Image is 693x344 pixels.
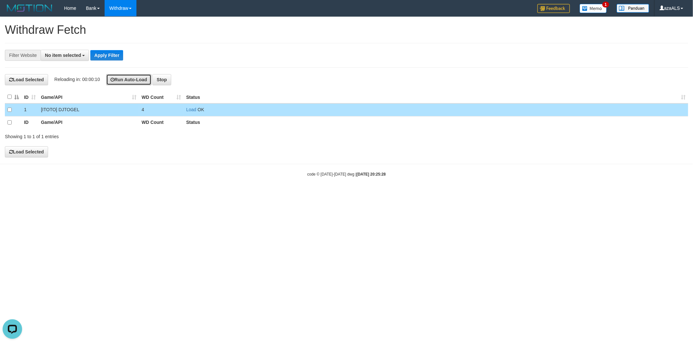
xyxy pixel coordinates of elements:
[21,116,38,128] th: ID
[106,74,151,85] button: Run Auto-Load
[152,74,171,85] button: Stop
[142,107,144,112] span: 4
[21,91,38,103] th: ID: activate to sort column ascending
[356,172,386,177] strong: [DATE] 20:25:28
[41,50,89,61] button: No item selected
[186,107,196,112] a: Load
[38,91,139,103] th: Game/API: activate to sort column ascending
[198,107,204,112] span: OK
[45,53,81,58] span: No item selected
[21,103,38,116] td: 1
[90,50,123,60] button: Apply Filter
[5,146,48,157] button: Load Selected
[139,116,184,128] th: WD Count
[38,103,139,116] td: [ITOTO] DJTOGEL
[5,23,688,36] h1: Withdraw Fetch
[5,50,41,61] div: Filter Website
[3,3,22,22] button: Open LiveChat chat widget
[5,131,284,140] div: Showing 1 to 1 of 1 entries
[537,4,570,13] img: Feedback.jpg
[184,91,688,103] th: Status: activate to sort column ascending
[54,77,100,82] span: Reloading in: 00:00:10
[5,74,48,85] button: Load Selected
[184,116,688,128] th: Status
[38,116,139,128] th: Game/API
[617,4,649,13] img: panduan.png
[602,2,609,7] span: 1
[5,3,54,13] img: MOTION_logo.png
[139,91,184,103] th: WD Count: activate to sort column ascending
[580,4,607,13] img: Button%20Memo.svg
[307,172,386,177] small: code © [DATE]-[DATE] dwg |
